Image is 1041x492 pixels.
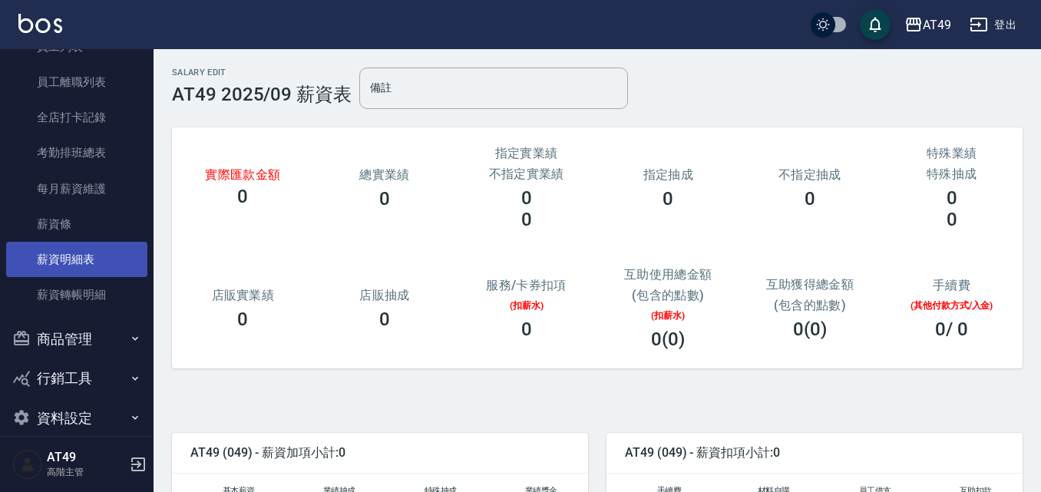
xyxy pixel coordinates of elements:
p: (其他付款方式/入金) [899,299,1004,312]
h3: 0 [237,186,248,207]
img: Person [12,449,43,480]
h2: 指定實業績 [474,146,579,160]
div: AT49 [923,15,951,35]
h2: 服務/卡券扣項 [474,278,579,292]
button: 商品管理 [6,319,147,359]
a: 薪資明細表 [6,242,147,277]
h3: 0 [237,309,248,330]
span: AT49 (049) - 薪資扣項小計:0 [625,445,1004,461]
h3: 實際匯款金額 [190,170,296,180]
p: (扣薪水) [616,309,721,322]
span: AT49 (049) - 薪資加項小計:0 [190,445,570,461]
h3: 0(0) [651,329,685,350]
h5: AT49 [47,450,125,465]
h2: 手續費 [899,278,1004,292]
h2: 店販抽成 [332,288,438,302]
p: 高階主管 [47,465,125,479]
button: 登出 [963,11,1023,39]
h2: 特殊抽成 [899,167,1004,181]
h2: 互助獲得總金額 [750,277,871,292]
button: 行銷工具 [6,358,147,398]
h3: 0 [663,188,673,210]
a: 薪資條 [6,206,147,242]
button: AT49 [898,9,957,41]
h3: 0(0) [793,319,827,340]
a: 每月薪資維護 [6,171,147,206]
h3: 0 / 0 [935,319,968,340]
h3: 0 [379,309,390,330]
h3: 0 [379,188,390,210]
a: 考勤排班總表 [6,135,147,170]
h2: (包含的點數) [750,298,871,312]
h2: 不指定抽成 [758,167,863,182]
h2: 店販實業績 [190,288,296,302]
h3: 0 [805,188,815,210]
h3: 總實業績 [332,167,438,182]
h3: 0 [521,209,532,230]
p: (扣薪水) [474,299,579,312]
h3: 0 [521,187,532,209]
h3: AT49 2025/09 薪資表 [172,84,352,105]
h2: Salary Edit [172,68,352,78]
h2: 不指定實業績 [474,167,579,181]
h3: 0 [947,187,957,209]
a: 員工離職列表 [6,64,147,100]
a: 薪資轉帳明細 [6,277,147,312]
h2: (包含的點數) [616,288,721,302]
button: save [860,9,891,40]
button: 資料設定 [6,398,147,438]
h3: 0 [947,209,957,230]
h3: 0 [521,319,532,340]
a: 全店打卡記錄 [6,100,147,135]
h2: 互助使用總金額 [616,267,721,282]
h2: 指定抽成 [616,167,721,182]
h2: 特殊業績 [899,146,1004,160]
img: Logo [18,14,62,33]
